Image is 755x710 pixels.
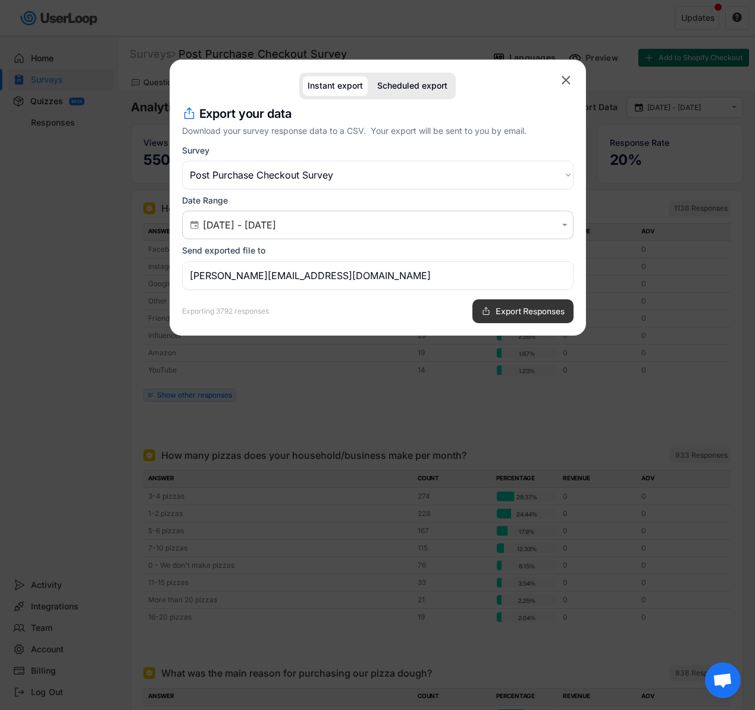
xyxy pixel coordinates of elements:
div: Download your survey response data to a CSV. Your export will be sent to you by email. [182,124,574,137]
button:  [559,73,574,87]
div: Date Range [182,195,228,206]
text:  [190,220,198,230]
button:  [559,220,570,230]
text:  [562,220,567,230]
input: Air Date/Time Picker [203,219,556,231]
button: Export Responses [472,299,574,323]
div: Open chat [705,662,741,698]
div: Send exported file to [182,245,265,256]
div: Instant export [308,81,363,91]
h4: Export your data [199,105,292,122]
text:  [562,73,571,87]
div: Exporting 3792 responses [182,308,269,315]
button:  [189,220,200,230]
div: Scheduled export [377,81,447,91]
span: Export Responses [496,307,565,315]
div: Survey [182,145,209,156]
